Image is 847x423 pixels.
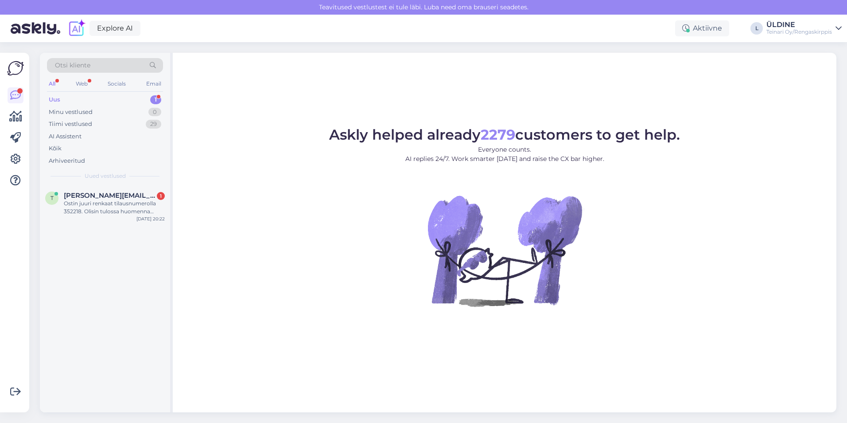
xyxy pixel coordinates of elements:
b: 2279 [481,126,515,143]
div: L [750,22,763,35]
div: AI Assistent [49,132,82,141]
div: Teinari Oy/Rengaskirppis [766,28,832,35]
div: Uus [49,95,60,104]
span: timo.elomaa@hotmail.com [64,192,156,200]
div: 1 [150,95,161,104]
div: Ostin juuri renkaat tilausnumerolla 352218. Olisin tulossa huomenna hakemaan Espoosta, haluaisin ... [64,200,165,215]
span: t [51,195,54,201]
img: No Chat active [425,171,584,330]
div: Tiimi vestlused [49,120,92,129]
a: Explore AI [89,21,140,36]
a: ÜLDINETeinari Oy/Rengaskirppis [766,21,842,35]
span: Otsi kliente [55,61,90,70]
div: Kõik [49,144,62,153]
span: Uued vestlused [85,172,126,180]
div: Minu vestlused [49,108,93,117]
div: All [47,78,57,90]
div: Web [74,78,89,90]
div: 1 [157,192,165,200]
div: Socials [106,78,128,90]
div: Email [144,78,163,90]
div: Arhiveeritud [49,157,85,165]
div: ÜLDINE [766,21,832,28]
div: 29 [146,120,161,129]
img: Askly Logo [7,60,24,77]
p: Everyone counts. AI replies 24/7. Work smarter [DATE] and raise the CX bar higher. [329,145,680,164]
div: 0 [148,108,161,117]
img: explore-ai [67,19,86,38]
div: Aktiivne [675,20,729,36]
span: Askly helped already customers to get help. [329,126,680,143]
div: [DATE] 20:22 [136,215,165,222]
